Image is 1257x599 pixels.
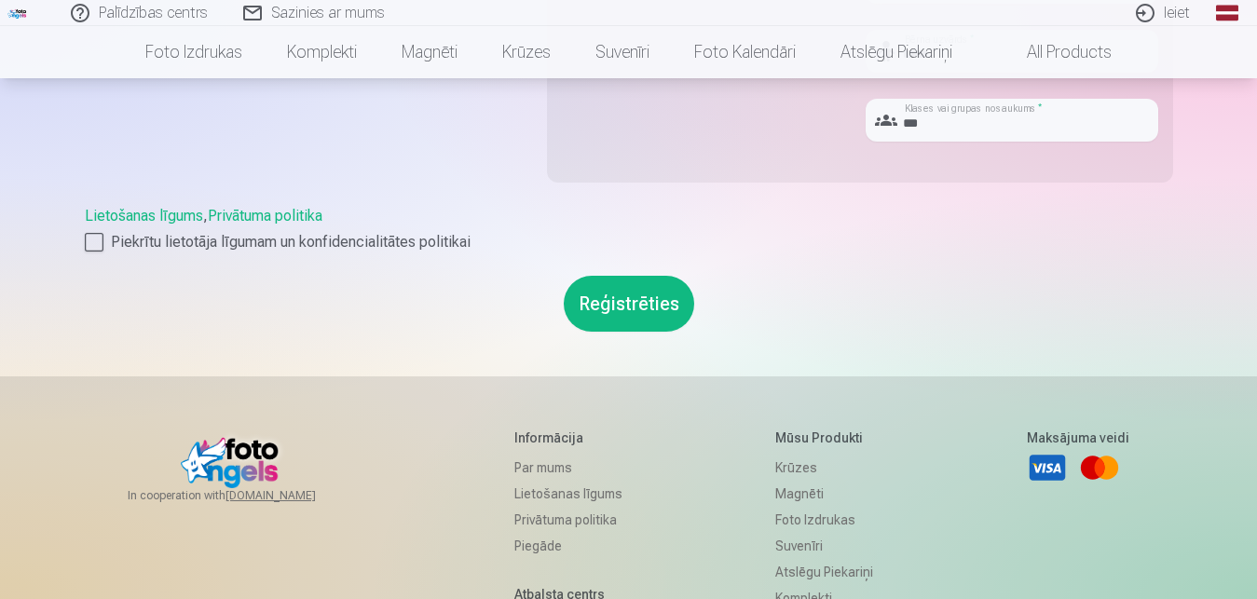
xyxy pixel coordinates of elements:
[775,559,873,585] a: Atslēgu piekariņi
[514,455,622,481] a: Par mums
[514,481,622,507] a: Lietošanas līgums
[975,26,1134,78] a: All products
[225,488,361,503] a: [DOMAIN_NAME]
[128,488,361,503] span: In cooperation with
[775,429,873,447] h5: Mūsu produkti
[775,455,873,481] a: Krūzes
[123,26,265,78] a: Foto izdrukas
[514,507,622,533] a: Privātuma politika
[818,26,975,78] a: Atslēgu piekariņi
[672,26,818,78] a: Foto kalendāri
[379,26,480,78] a: Magnēti
[775,533,873,559] a: Suvenīri
[85,205,1173,253] div: ,
[1027,447,1068,488] a: Visa
[1079,447,1120,488] a: Mastercard
[1027,429,1129,447] h5: Maksājuma veidi
[7,7,28,19] img: /fa1
[514,429,622,447] h5: Informācija
[208,207,322,225] a: Privātuma politika
[265,26,379,78] a: Komplekti
[85,207,203,225] a: Lietošanas līgums
[775,481,873,507] a: Magnēti
[564,276,694,332] button: Reģistrēties
[85,231,1173,253] label: Piekrītu lietotāja līgumam un konfidencialitātes politikai
[514,533,622,559] a: Piegāde
[480,26,573,78] a: Krūzes
[775,507,873,533] a: Foto izdrukas
[573,26,672,78] a: Suvenīri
